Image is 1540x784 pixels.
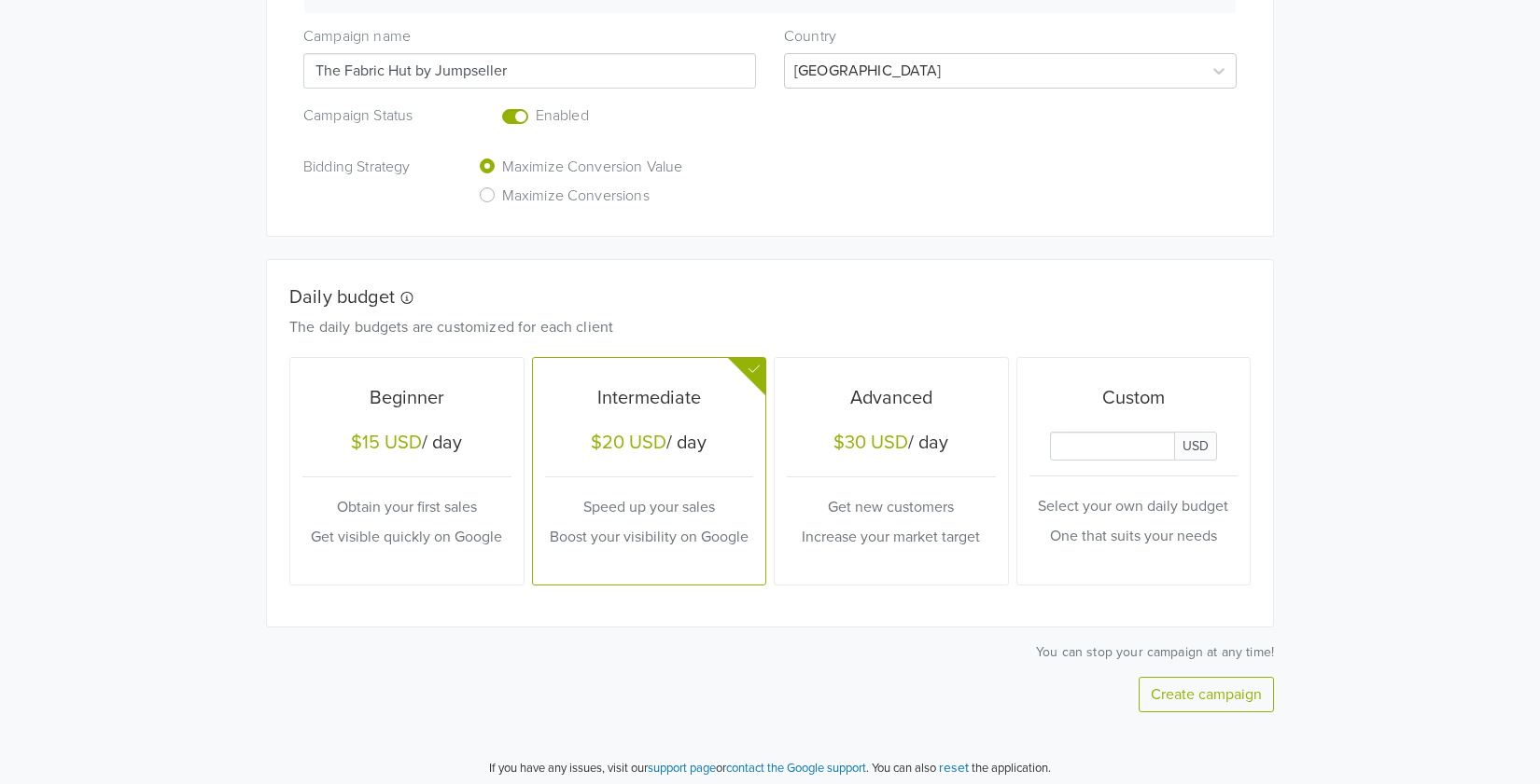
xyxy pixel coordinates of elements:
[502,187,650,205] h6: Maximize Conversions
[787,432,996,458] h5: / day
[869,757,1051,778] p: You can also the application.
[545,526,754,548] p: Boost your visibility on Google
[545,387,754,409] h5: Intermediate
[303,158,450,176] h6: Bidding Strategy
[351,432,422,454] div: $15 USD
[1050,432,1175,461] input: Daily Custom Budget
[784,28,1237,46] h6: Country
[533,358,766,585] button: Intermediate$20 USD/ daySpeed up your salesBoost your visibility on Google
[648,761,716,776] a: support page
[787,387,996,409] h5: Advanced
[1017,358,1251,585] button: CustomDaily Custom BudgetUSDSelect your own daily budgetOne that suits your needs
[787,496,996,518] p: Get new customers
[591,432,666,454] div: $20 USD
[1174,432,1217,461] span: USD
[545,496,754,518] p: Speed up your sales
[302,526,511,548] p: Get visible quickly on Google
[275,316,1237,338] div: The daily budgets are customized for each client
[489,760,869,778] p: If you have any issues, visit our or .
[266,642,1274,662] p: You can stop your campaign at any time!
[302,496,511,518] p: Obtain your first sales
[289,286,1223,309] h5: Daily budget
[775,358,1008,585] button: Advanced$30 USD/ dayGet new customersIncrease your market target
[303,28,756,46] h6: Campaign name
[1029,495,1239,517] p: Select your own daily budget
[536,107,696,125] h6: Enabled
[1139,677,1274,712] button: Create campaign
[302,432,511,458] h5: / day
[939,757,969,778] button: reset
[303,53,756,89] input: Campaign name
[787,526,996,548] p: Increase your market target
[1029,525,1239,547] p: One that suits your needs
[290,358,524,585] button: Beginner$15 USD/ dayObtain your first salesGet visible quickly on Google
[1029,387,1239,409] h5: Custom
[303,107,450,125] h6: Campaign Status
[302,387,511,409] h5: Beginner
[545,432,754,458] h5: / day
[502,158,683,176] h6: Maximize Conversion Value
[726,761,866,776] a: contact the Google support
[833,432,908,454] div: $30 USD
